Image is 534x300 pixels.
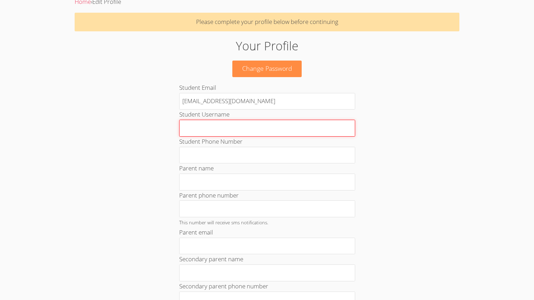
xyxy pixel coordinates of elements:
h1: Your Profile [123,37,411,55]
small: This number will receive sms notifications. [179,219,268,226]
label: Parent name [179,164,214,172]
label: Secondary parent phone number [179,282,268,290]
label: Parent phone number [179,191,239,199]
p: Please complete your profile below before continuing [75,13,459,31]
label: Parent email [179,228,213,236]
label: Student Email [179,83,216,92]
label: Secondary parent name [179,255,243,263]
label: Student Phone Number [179,137,243,145]
label: Student Username [179,110,230,118]
a: Change Password [232,61,302,77]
